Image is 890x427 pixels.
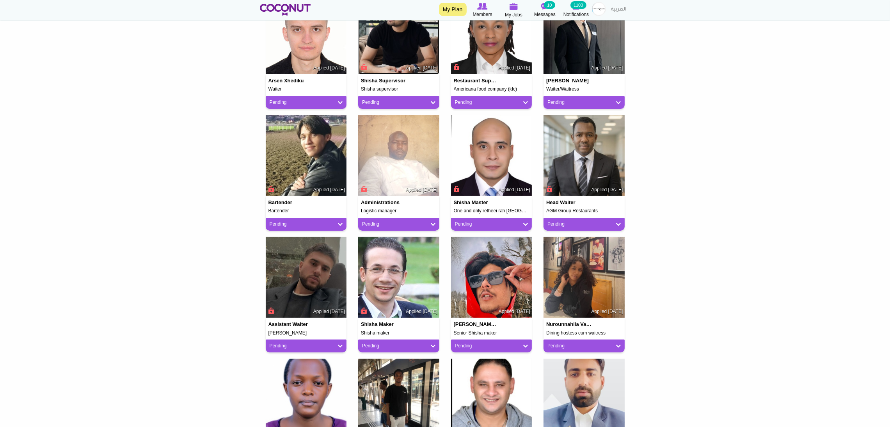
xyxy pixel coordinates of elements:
[361,200,406,205] h4: Administrations
[453,63,460,71] span: Connect to Unlock the Profile
[455,343,528,349] a: Pending
[268,200,314,205] h4: Bartender
[362,99,435,106] a: Pending
[563,11,589,18] span: Notifications
[546,208,622,213] h5: AGM Group Restaurants
[544,237,625,318] img: Nurounnahlia Vagnombolameva's picture
[360,63,367,71] span: Connect to Unlock the Profile
[546,322,592,327] h4: Nurounnahlia Vagnombolameva
[361,322,406,327] h4: Shisha maker
[453,185,460,193] span: Connect to Unlock the Profile
[358,237,439,318] img: Mohamed Elbadry's picture
[473,11,492,18] span: Members
[268,87,344,92] h5: Waiter
[268,78,314,84] h4: Arsen Xhediku
[546,87,622,92] h5: Waiter/Waitress
[498,2,529,19] a: My Jobs My Jobs
[541,3,549,10] img: Messages
[361,331,437,336] h5: Shisha maker
[544,1,555,9] small: 10
[467,2,498,18] a: Browse Members Members
[547,99,621,106] a: Pending
[451,237,532,318] img: Sahadat Ilahai's picture
[454,87,529,92] h5: Americana food company (kfc)
[454,322,499,327] h4: [PERSON_NAME] Ilahai
[570,1,586,9] small: 1103
[266,115,347,196] img: Jethro Strydom's picture
[545,185,552,193] span: Connect to Unlock the Profile
[361,78,406,84] h4: Shisha supervisor
[505,11,522,19] span: My Jobs
[358,115,439,196] img: Moussa Adam Moussa's picture
[546,78,592,84] h4: [PERSON_NAME]
[439,3,467,16] a: My Plan
[360,307,367,315] span: Connect to Unlock the Profile
[455,221,528,228] a: Pending
[362,221,435,228] a: Pending
[544,115,625,196] img: Marie Joel Nounian Misse's picture
[260,4,311,16] img: Home
[534,11,556,18] span: Messages
[510,3,518,10] img: My Jobs
[361,87,437,92] h5: Shisha supervisor
[268,322,314,327] h4: Assistant waiter
[547,221,621,228] a: Pending
[266,237,347,318] img: Timos Tsekas's picture
[268,331,344,336] h5: [PERSON_NAME]
[454,208,529,213] h5: One and only retheei rah [GEOGRAPHIC_DATA]
[454,200,499,205] h4: Shisha master
[529,2,561,18] a: Messages Messages 10
[270,99,343,106] a: Pending
[267,307,274,315] span: Connect to Unlock the Profile
[547,343,621,349] a: Pending
[361,208,437,213] h5: Logistic manager
[546,200,592,205] h4: Head Waiter
[561,2,592,18] a: Notifications Notifications 1103
[546,331,622,336] h5: Dining hostess cum waitress
[454,78,499,84] h4: Restaurant supervisor
[268,208,344,213] h5: Bartender
[270,221,343,228] a: Pending
[451,115,532,196] img: Ahmed Elzarka's picture
[270,343,343,349] a: Pending
[477,3,487,10] img: Browse Members
[455,99,528,106] a: Pending
[360,185,367,193] span: Connect to Unlock the Profile
[608,2,631,18] a: العربية
[362,343,435,349] a: Pending
[454,331,529,336] h5: Senior Shisha maker
[267,185,274,193] span: Connect to Unlock the Profile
